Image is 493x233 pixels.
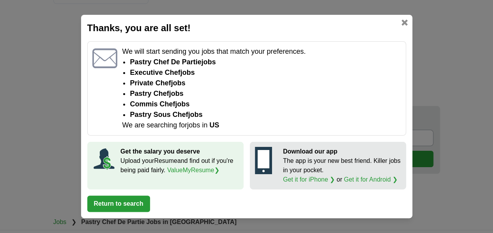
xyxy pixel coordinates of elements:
[283,147,401,156] p: Download our app
[167,167,219,173] a: ValueMyResume❯
[87,21,406,35] h2: Thanks, you are all set!
[130,88,401,99] li: pastry chef jobs
[130,109,401,120] li: pastry sous chef jobs
[120,156,239,175] p: Upload your Resume and find out if you're being paid fairly.
[130,99,401,109] li: commis chef jobs
[122,46,401,57] p: We will start sending you jobs that match your preferences.
[130,67,401,78] li: executive chef jobs
[120,147,239,156] p: Get the salary you deserve
[283,156,401,184] p: The app is your new best friend. Killer jobs in your pocket. or
[344,176,398,183] a: Get it for Android ❯
[87,196,150,212] button: Return to search
[130,57,401,67] li: Pastry Chef De Partie jobs
[209,121,219,129] span: US
[122,120,401,131] p: We are searching for jobs in
[283,176,335,183] a: Get it for iPhone ❯
[130,78,401,88] li: private chef jobs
